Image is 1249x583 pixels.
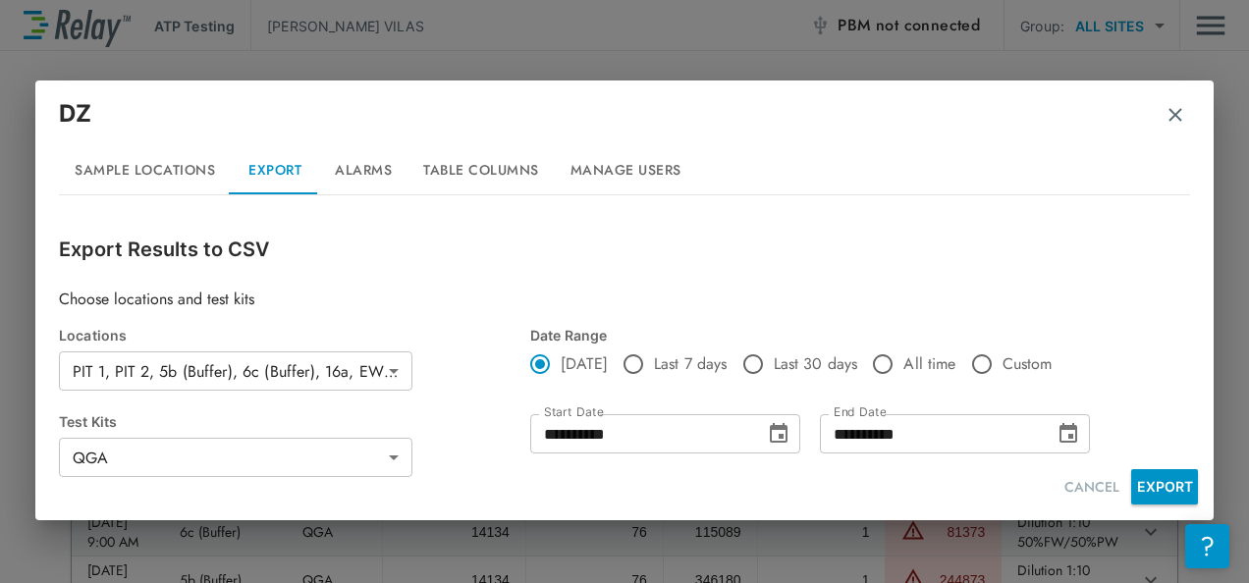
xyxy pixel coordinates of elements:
[834,405,886,419] label: End Date
[654,352,728,376] span: Last 7 days
[59,147,231,194] button: Sample Locations
[903,352,955,376] span: All time
[1003,352,1053,376] span: Custom
[1049,414,1088,453] button: Choose date, selected date is Sep 29, 2025
[59,235,1190,264] p: Export Results to CSV
[774,352,858,376] span: Last 30 days
[1057,469,1127,505] button: CANCEL
[319,147,407,194] button: Alarms
[1131,469,1198,504] button: EXPORT
[231,147,319,194] button: Export
[407,147,555,194] button: Table Columns
[1185,524,1229,568] iframe: Resource center
[59,413,530,430] div: Test Kits
[555,147,697,194] button: Manage Users
[530,327,1096,344] div: Date Range
[59,288,1190,311] p: Choose locations and test kits
[59,96,91,132] p: DZ
[1166,105,1185,125] img: Remove
[561,352,608,376] span: [DATE]
[59,351,412,391] div: PIT 1, PIT 2, 5b (Buffer), 6c (Buffer), 16a, EWK 1
[759,414,798,453] button: Choose date, selected date is Sep 29, 2025
[59,327,530,344] div: Locations
[59,438,412,477] div: QGA
[544,405,603,419] label: Start Date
